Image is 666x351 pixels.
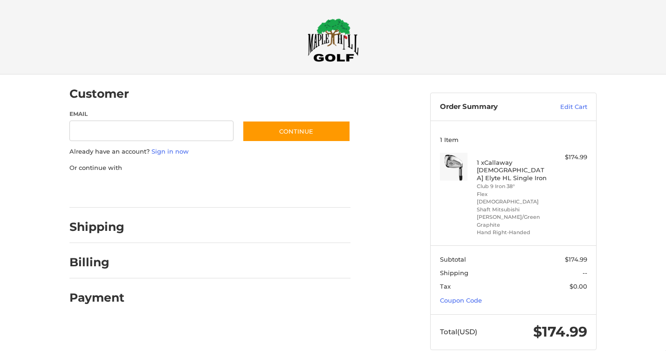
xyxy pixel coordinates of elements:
[540,102,587,112] a: Edit Cart
[550,153,587,162] div: $174.99
[242,121,350,142] button: Continue
[440,269,468,277] span: Shipping
[145,182,215,198] iframe: PayPal-paylater
[565,256,587,263] span: $174.99
[440,102,540,112] h3: Order Summary
[440,283,451,290] span: Tax
[69,87,129,101] h2: Customer
[570,283,587,290] span: $0.00
[477,190,548,206] li: Flex [DEMOGRAPHIC_DATA]
[477,229,548,236] li: Hand Right-Handed
[308,18,359,62] img: Maple Hill Golf
[67,182,137,198] iframe: PayPal-paypal
[69,220,124,234] h2: Shipping
[225,182,295,198] iframe: PayPal-venmo
[440,297,482,304] a: Coupon Code
[477,159,548,182] h4: 1 x Callaway [DEMOGRAPHIC_DATA] Elyte HL Single Iron
[440,136,587,143] h3: 1 Item
[477,206,548,229] li: Shaft Mitsubishi [PERSON_NAME]/Green Graphite
[69,147,350,156] p: Already have an account?
[69,290,124,305] h2: Payment
[583,269,587,277] span: --
[69,255,124,270] h2: Billing
[533,323,587,340] span: $174.99
[69,163,350,173] p: Or continue with
[477,182,548,190] li: Club 9 Iron 38°
[440,327,477,336] span: Total (USD)
[440,256,466,263] span: Subtotal
[151,148,189,155] a: Sign in now
[69,110,233,118] label: Email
